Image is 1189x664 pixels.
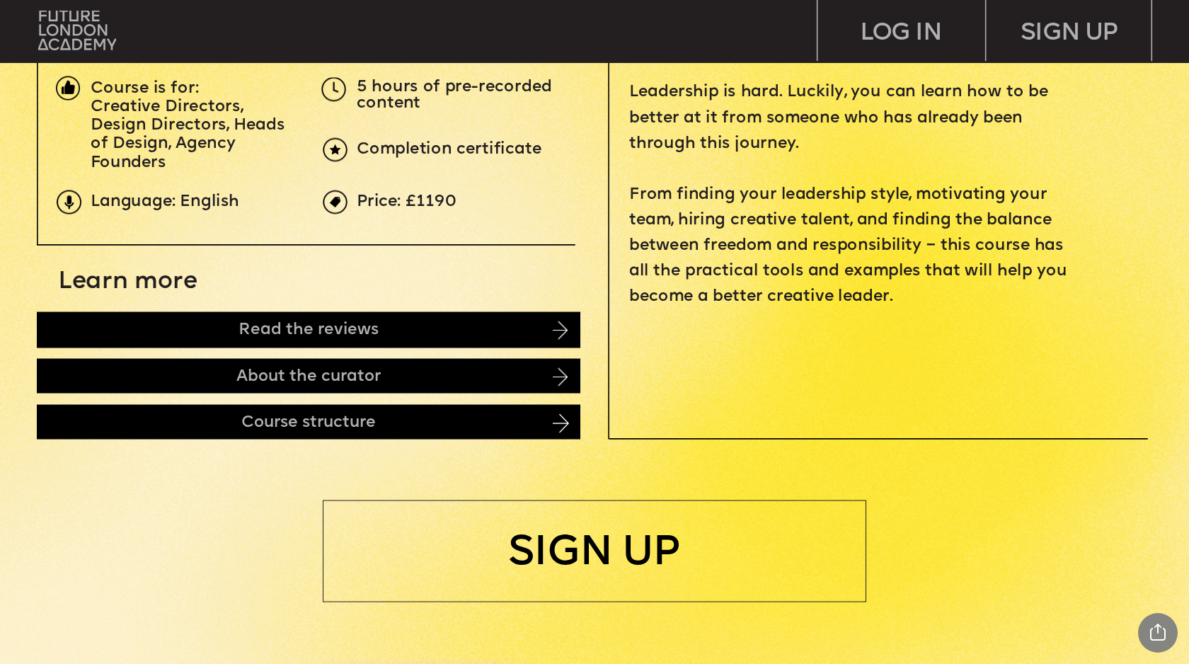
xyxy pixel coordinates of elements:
[323,137,347,161] img: upload-6b0d0326-a6ce-441c-aac1-c2ff159b353e.png
[357,142,541,157] span: Completion certificate
[357,195,456,210] span: Price: £1190
[56,76,80,100] img: image-1fa7eedb-a71f-428c-a033-33de134354ef.png
[91,195,239,210] span: Language: English
[553,321,568,340] img: image-14cb1b2c-41b0-4782-8715-07bdb6bd2f06.png
[91,81,199,96] span: Course is for:
[321,77,345,101] img: upload-5dcb7aea-3d7f-4093-a867-f0427182171d.png
[1138,613,1178,653] div: Share
[38,11,116,50] img: upload-bfdffa89-fac7-4f57-a443-c7c39906ba42.png
[553,414,569,433] img: image-ebac62b4-e37e-4ca8-99fd-bb379c720805.png
[91,99,289,170] span: Creative Directors, Design Directors, Heads of Design, Agency Founders
[58,270,197,294] span: Learn more
[629,85,1072,304] span: Leadership is hard. Luckily, you can learn how to be better at it from someone who has already be...
[553,367,568,386] img: image-d430bf59-61f2-4e83-81f2-655be665a85d.png
[57,190,81,214] img: upload-9eb2eadd-7bf9-4b2b-b585-6dd8b9275b41.png
[357,79,556,110] span: 5 hours of pre-recorded content
[323,190,347,214] img: upload-969c61fd-ea08-4d05-af36-d273f2608f5e.png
